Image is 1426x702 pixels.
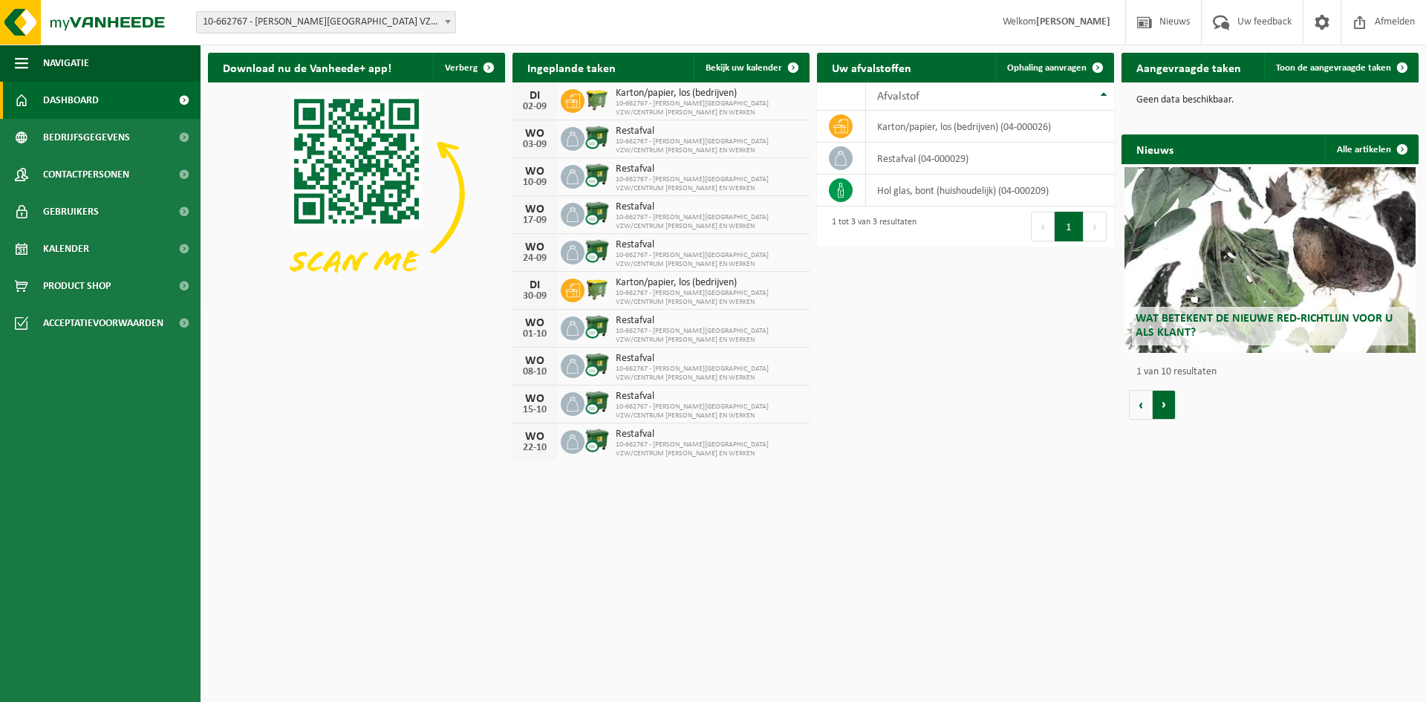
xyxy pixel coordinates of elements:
[520,90,550,102] div: DI
[585,390,610,415] img: WB-1100-CU
[706,63,782,73] span: Bekijk uw kalender
[520,178,550,188] div: 10-09
[817,53,926,82] h2: Uw afvalstoffen
[585,314,610,339] img: WB-1100-CU
[520,393,550,405] div: WO
[995,53,1113,82] a: Ophaling aanvragen
[585,163,610,188] img: WB-1100-CU
[43,156,129,193] span: Contactpersonen
[43,82,99,119] span: Dashboard
[694,53,808,82] a: Bekijk uw kalender
[197,12,455,33] span: 10-662767 - OSCAR ROMERO COLLEGE VZW/CENTRUM DUAAL LEREN EN WERKEN - DENDERMONDE
[43,267,111,305] span: Product Shop
[616,213,802,231] span: 10-662767 - [PERSON_NAME][GEOGRAPHIC_DATA] VZW/CENTRUM [PERSON_NAME] EN WERKEN
[520,367,550,377] div: 08-10
[43,119,130,156] span: Bedrijfsgegevens
[520,215,550,226] div: 17-09
[585,352,610,377] img: WB-1100-CU
[616,126,802,137] span: Restafval
[433,53,504,82] button: Verberg
[1007,63,1087,73] span: Ophaling aanvragen
[824,210,917,243] div: 1 tot 3 van 3 resultaten
[520,102,550,112] div: 02-09
[585,276,610,302] img: WB-1100-HPE-GN-50
[866,111,1114,143] td: karton/papier, los (bedrijven) (04-000026)
[616,100,802,117] span: 10-662767 - [PERSON_NAME][GEOGRAPHIC_DATA] VZW/CENTRUM [PERSON_NAME] EN WERKEN
[1084,212,1107,241] button: Next
[43,45,89,82] span: Navigatie
[520,355,550,367] div: WO
[1136,95,1404,105] p: Geen data beschikbaar.
[616,201,802,213] span: Restafval
[616,88,802,100] span: Karton/papier, los (bedrijven)
[1136,313,1393,339] span: Wat betekent de nieuwe RED-richtlijn voor u als klant?
[520,431,550,443] div: WO
[1055,212,1084,241] button: 1
[208,53,406,82] h2: Download nu de Vanheede+ app!
[616,315,802,327] span: Restafval
[616,403,802,420] span: 10-662767 - [PERSON_NAME][GEOGRAPHIC_DATA] VZW/CENTRUM [PERSON_NAME] EN WERKEN
[520,317,550,329] div: WO
[520,241,550,253] div: WO
[585,125,610,150] img: WB-1100-CU
[1276,63,1391,73] span: Toon de aangevraagde taken
[616,327,802,345] span: 10-662767 - [PERSON_NAME][GEOGRAPHIC_DATA] VZW/CENTRUM [PERSON_NAME] EN WERKEN
[520,253,550,264] div: 24-09
[1036,16,1110,27] strong: [PERSON_NAME]
[1121,134,1188,163] h2: Nieuws
[616,441,802,458] span: 10-662767 - [PERSON_NAME][GEOGRAPHIC_DATA] VZW/CENTRUM [PERSON_NAME] EN WERKEN
[866,143,1114,175] td: restafval (04-000029)
[1121,53,1256,82] h2: Aangevraagde taken
[43,230,89,267] span: Kalender
[1129,390,1153,420] button: Vorige
[520,140,550,150] div: 03-09
[616,365,802,383] span: 10-662767 - [PERSON_NAME][GEOGRAPHIC_DATA] VZW/CENTRUM [PERSON_NAME] EN WERKEN
[196,11,456,33] span: 10-662767 - OSCAR ROMERO COLLEGE VZW/CENTRUM DUAAL LEREN EN WERKEN - DENDERMONDE
[1264,53,1417,82] a: Toon de aangevraagde taken
[866,175,1114,207] td: hol glas, bont (huishoudelijk) (04-000209)
[445,63,478,73] span: Verberg
[43,305,163,342] span: Acceptatievoorwaarden
[520,405,550,415] div: 15-10
[616,289,802,307] span: 10-662767 - [PERSON_NAME][GEOGRAPHIC_DATA] VZW/CENTRUM [PERSON_NAME] EN WERKEN
[43,193,99,230] span: Gebruikers
[616,429,802,441] span: Restafval
[520,443,550,453] div: 22-10
[1031,212,1055,241] button: Previous
[585,201,610,226] img: WB-1100-CU
[512,53,631,82] h2: Ingeplande taken
[1325,134,1417,164] a: Alle artikelen
[520,291,550,302] div: 30-09
[520,279,550,291] div: DI
[520,329,550,339] div: 01-10
[520,128,550,140] div: WO
[585,428,610,453] img: WB-1100-CU
[616,163,802,175] span: Restafval
[616,391,802,403] span: Restafval
[585,238,610,264] img: WB-1100-CU
[616,137,802,155] span: 10-662767 - [PERSON_NAME][GEOGRAPHIC_DATA] VZW/CENTRUM [PERSON_NAME] EN WERKEN
[208,82,505,305] img: Download de VHEPlus App
[520,166,550,178] div: WO
[616,175,802,193] span: 10-662767 - [PERSON_NAME][GEOGRAPHIC_DATA] VZW/CENTRUM [PERSON_NAME] EN WERKEN
[616,353,802,365] span: Restafval
[1136,367,1411,377] p: 1 van 10 resultaten
[1124,167,1416,353] a: Wat betekent de nieuwe RED-richtlijn voor u als klant?
[616,239,802,251] span: Restafval
[585,87,610,112] img: WB-1100-HPE-GN-50
[1153,390,1176,420] button: Volgende
[520,204,550,215] div: WO
[616,251,802,269] span: 10-662767 - [PERSON_NAME][GEOGRAPHIC_DATA] VZW/CENTRUM [PERSON_NAME] EN WERKEN
[877,91,919,103] span: Afvalstof
[616,277,802,289] span: Karton/papier, los (bedrijven)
